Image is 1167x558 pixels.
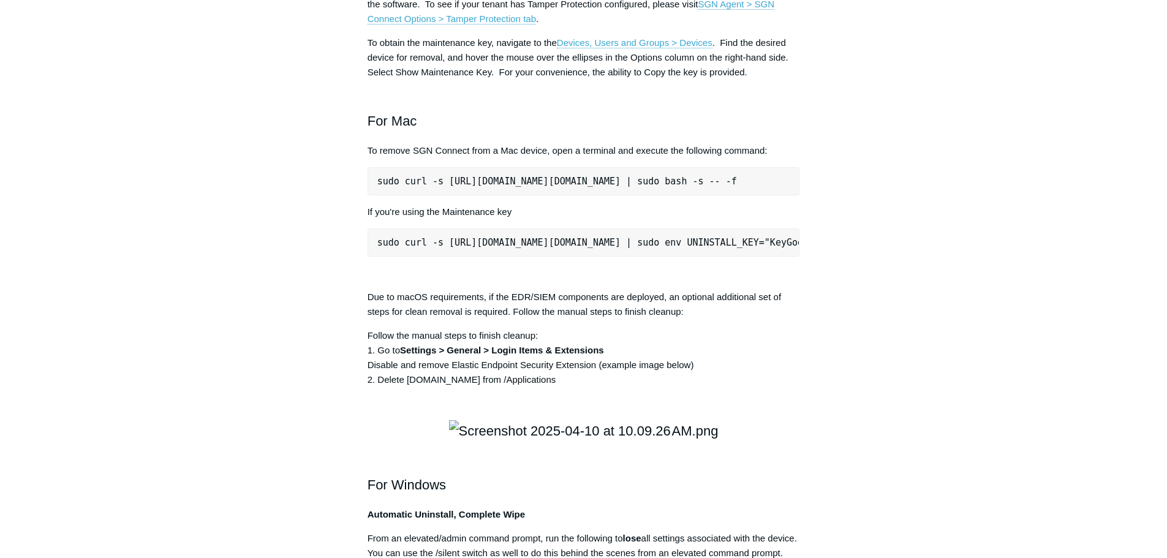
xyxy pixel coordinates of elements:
[368,36,800,80] p: To obtain the maintenance key, navigate to the . Find the desired device for removal, and hover t...
[368,205,800,219] p: If you're using the Maintenance key
[368,167,800,195] pre: sudo curl -s [URL][DOMAIN_NAME][DOMAIN_NAME] | sudo bash -s -- -f
[368,290,800,319] p: Due to macOS requirements, if the EDR/SIEM components are deployed, an optional additional set of...
[368,328,800,387] p: Follow the manual steps to finish cleanup: 1. Go to Disable and remove Elastic Endpoint Security ...
[449,420,719,442] img: Screenshot 2025-04-10 at 10.09.26 AM.png
[368,143,800,158] p: To remove SGN Connect from a Mac device, open a terminal and execute the following command:
[400,345,604,355] strong: Settings > General > Login Items & Extensions
[623,533,641,543] strong: lose
[368,509,525,519] strong: Automatic Uninstall, Complete Wipe
[368,453,800,496] h2: For Windows
[368,533,797,558] span: From an elevated/admin command prompt, run the following to all settings associated with the devi...
[368,228,800,257] pre: sudo curl -s [URL][DOMAIN_NAME][DOMAIN_NAME] | sudo env UNINSTALL_KEY="KeyGoesHere" bash -s -- -f
[368,89,800,132] h2: For Mac
[557,37,712,48] a: Devices, Users and Groups > Devices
